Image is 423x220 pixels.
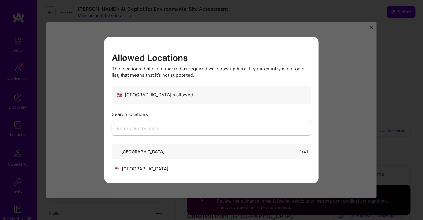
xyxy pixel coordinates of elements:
[121,148,165,155] div: [GEOGRAPHIC_DATA]
[112,53,311,63] h3: Allowed Locations
[112,121,311,136] input: Enter country name
[115,167,119,170] img: United States
[117,91,122,98] span: 🇺🇸
[112,65,311,78] div: The locations that client marked as required will show up here. If your country is not on a list,...
[104,37,319,183] div: modal
[115,166,211,172] div: [GEOGRAPHIC_DATA]
[115,150,119,154] i: icon ArrowDown
[300,148,308,155] div: 1 / 41
[117,91,193,98] div: [GEOGRAPHIC_DATA] is allowed
[299,92,303,97] i: icon CheckBlack
[112,111,311,117] div: Search locations
[308,45,312,49] i: icon Close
